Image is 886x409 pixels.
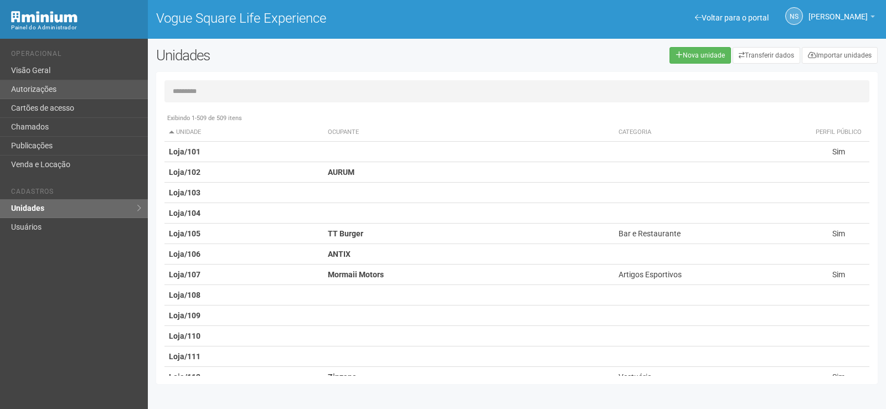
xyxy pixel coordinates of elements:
[169,352,200,361] strong: Loja/111
[832,270,845,279] span: Sim
[695,13,769,22] a: Voltar para o portal
[328,372,357,381] strong: Zinzane
[808,2,868,21] span: Nicolle Silva
[169,372,200,381] strong: Loja/112
[328,229,363,238] strong: TT Burger
[11,188,140,199] li: Cadastros
[11,50,140,61] li: Operacional
[614,265,808,285] td: Artigos Esportivos
[328,168,354,177] strong: AURUM
[11,11,78,23] img: Minium
[328,270,384,279] strong: Mormaii Motors
[832,372,845,381] span: Sim
[669,47,731,64] a: Nova unidade
[11,23,140,33] div: Painel do Administrador
[169,188,200,197] strong: Loja/103
[156,47,447,64] h2: Unidades
[614,367,808,387] td: Vestuário
[614,123,808,142] th: Categoria: activate to sort column ascending
[832,229,845,238] span: Sim
[802,47,878,64] a: Importar unidades
[164,123,324,142] th: Unidade: activate to sort column descending
[614,224,808,244] td: Bar e Restaurante
[807,123,869,142] th: Perfil público: activate to sort column ascending
[832,147,845,156] span: Sim
[169,168,200,177] strong: Loja/102
[169,270,200,279] strong: Loja/107
[169,250,200,258] strong: Loja/106
[169,332,200,340] strong: Loja/110
[169,209,200,218] strong: Loja/104
[169,291,200,299] strong: Loja/108
[808,14,875,23] a: [PERSON_NAME]
[785,7,803,25] a: NS
[169,147,200,156] strong: Loja/101
[328,250,351,258] strong: ANTIX
[733,47,800,64] a: Transferir dados
[156,11,509,25] h1: Vogue Square Life Experience
[164,113,869,123] div: Exibindo 1-509 de 509 itens
[169,229,200,238] strong: Loja/105
[323,123,614,142] th: Ocupante: activate to sort column ascending
[169,311,200,320] strong: Loja/109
